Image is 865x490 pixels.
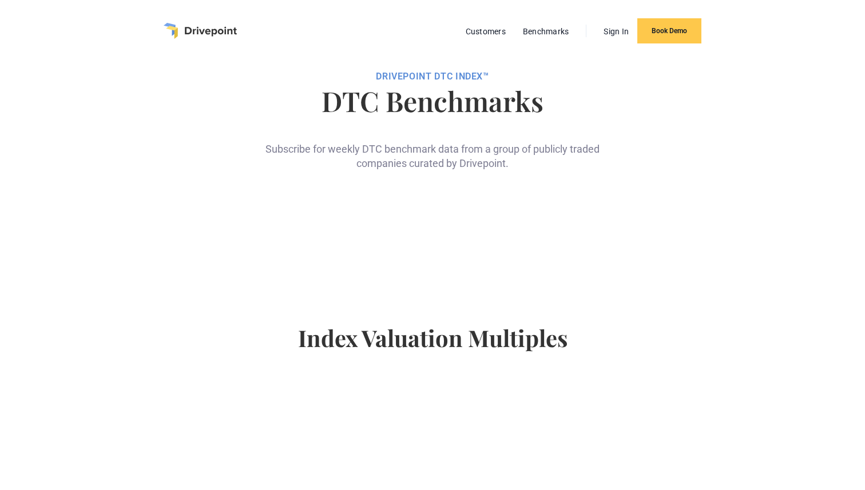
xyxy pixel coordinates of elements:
div: DRIVEPOiNT DTC Index™ [187,71,678,82]
a: Benchmarks [517,24,575,39]
div: Subscribe for weekly DTC benchmark data from a group of publicly traded companies curated by Driv... [261,124,604,170]
h1: DTC Benchmarks [187,87,678,114]
a: Sign In [598,24,634,39]
a: home [164,23,237,39]
a: Customers [460,24,511,39]
h4: Index Valuation Multiples [187,324,678,370]
iframe: Form 0 [279,189,586,278]
a: Book Demo [637,18,701,43]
